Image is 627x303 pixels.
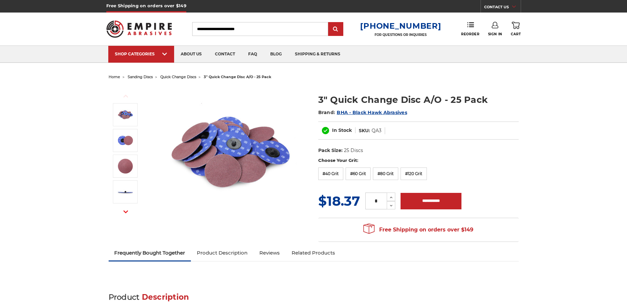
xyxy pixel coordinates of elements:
p: FOR QUESTIONS OR INQUIRIES [360,33,441,37]
img: Empire Abrasives [106,16,172,42]
a: BHA - Black Hawk Abrasives [337,109,407,115]
a: Product Description [191,246,253,260]
span: $18.37 [318,193,360,209]
a: home [109,75,120,79]
img: Profile view of a 3-inch aluminum oxide quick change disc, showcasing male roloc attachment system [117,184,134,200]
span: Reorder [461,32,479,36]
a: Related Products [286,246,341,260]
dt: Pack Size: [318,147,343,154]
span: Free Shipping on orders over $149 [363,223,473,236]
a: Reviews [253,246,286,260]
button: Previous [118,89,134,103]
span: Brand: [318,109,335,115]
a: faq [242,46,264,63]
span: Product [109,292,140,302]
a: quick change discs [160,75,196,79]
a: about us [174,46,208,63]
a: Frequently Bought Together [109,246,191,260]
span: In Stock [332,127,352,133]
img: 3-inch aluminum oxide quick change sanding discs for sanding and deburring [165,86,297,218]
a: Cart [511,22,521,36]
img: 3-inch aluminum oxide quick change sanding discs for sanding and deburring [117,106,134,123]
a: [PHONE_NUMBER] [360,21,441,31]
img: 3-inch 60 grit aluminum oxide quick change disc for surface prep [117,158,134,174]
a: contact [208,46,242,63]
span: Description [142,292,189,302]
img: Black Hawk Abrasives 3" quick change disc with 60 grit for weld cleaning [117,132,134,149]
a: blog [264,46,288,63]
label: Choose Your Grit: [318,157,519,164]
span: Cart [511,32,521,36]
span: 3" quick change disc a/o - 25 pack [204,75,271,79]
div: SHOP CATEGORIES [115,51,168,56]
a: sanding discs [128,75,153,79]
dt: SKU: [359,127,370,134]
a: Reorder [461,22,479,36]
h1: 3" Quick Change Disc A/O - 25 Pack [318,93,519,106]
dd: QA3 [372,127,381,134]
span: Sign In [488,32,502,36]
a: shipping & returns [288,46,347,63]
a: CONTACT US [484,3,521,13]
dd: 25 Discs [344,147,363,154]
input: Submit [329,23,342,36]
button: Next [118,205,134,219]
